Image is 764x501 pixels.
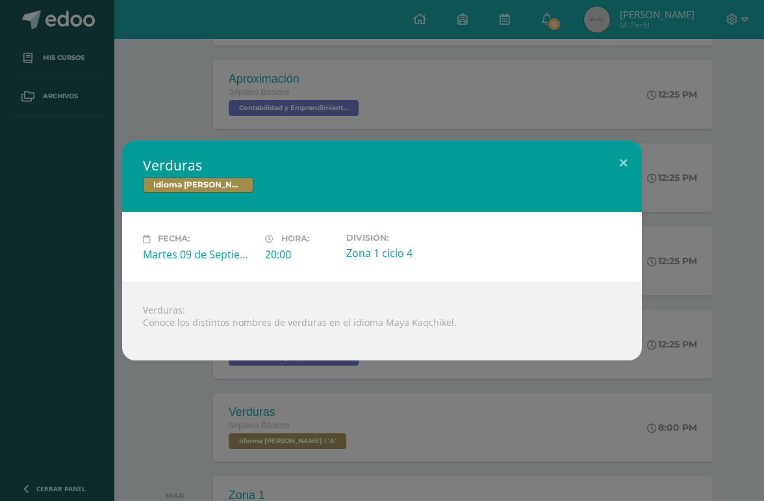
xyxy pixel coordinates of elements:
div: Verduras: Conoce los distintos nombres de verduras en el idioma Maya Kaqchikel. [122,282,642,360]
div: Zona 1 ciclo 4 [346,246,458,260]
span: Hora: [281,234,309,244]
label: División: [346,233,458,243]
h2: Verduras [143,156,621,174]
div: 20:00 [265,247,336,262]
span: Fecha: [158,234,190,244]
button: Close (Esc) [605,141,642,185]
div: Martes 09 de Septiembre [143,247,255,262]
span: Idioma [PERSON_NAME] [143,177,253,193]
